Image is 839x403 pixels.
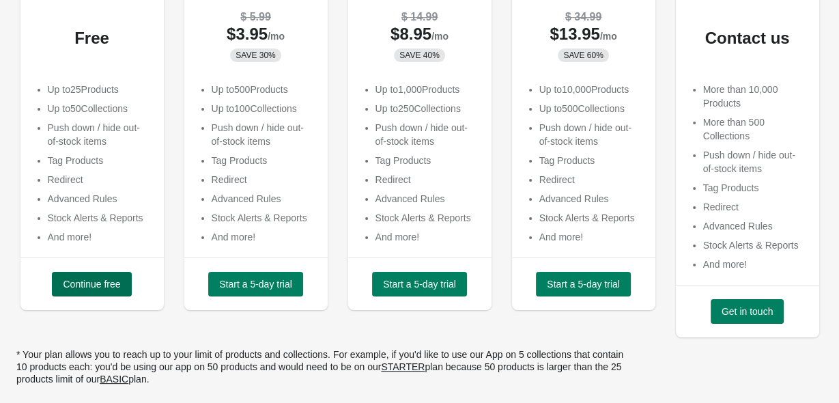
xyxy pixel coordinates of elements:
[539,154,642,167] li: Tag Products
[539,230,642,244] li: And more!
[703,258,806,271] li: And more!
[375,192,478,206] li: Advanced Rules
[63,279,120,290] span: Continue free
[547,279,620,290] span: Start a 5-day trial
[212,102,314,115] p: Up to 100 Collections
[722,306,773,317] span: Get in touch
[703,238,806,252] li: Stock Alerts & Reports
[526,27,642,43] div: $ 13.95
[375,154,478,167] li: Tag Products
[539,192,642,206] li: Advanced Rules
[48,211,150,225] li: Stock Alerts & Reports
[703,181,806,195] li: Tag Products
[399,50,439,61] span: SAVE 40%
[236,50,275,61] span: SAVE 30%
[703,200,806,214] li: Redirect
[375,121,478,148] li: Push down / hide out-of-stock items
[703,83,806,110] p: More than 10,000 Products
[362,10,478,24] div: $ 14.99
[198,27,314,43] div: $ 3.95
[52,272,131,296] button: Continue free
[212,192,314,206] li: Advanced Rules
[212,230,314,244] li: And more!
[212,211,314,225] li: Stock Alerts & Reports
[212,83,314,96] p: Up to 500 Products
[219,279,292,290] span: Start a 5-day trial
[600,31,617,42] span: /mo
[383,279,456,290] span: Start a 5-day trial
[48,102,150,115] p: Up to 50 Collections
[48,154,150,167] li: Tag Products
[563,50,603,61] span: SAVE 60%
[375,230,478,244] li: And more!
[48,121,150,148] li: Push down / hide out-of-stock items
[381,361,425,372] ins: STARTER
[34,31,150,45] div: Free
[536,272,631,296] button: Start a 5-day trial
[375,173,478,186] li: Redirect
[100,374,128,385] ins: BASIC
[208,272,303,296] button: Start a 5-day trial
[526,10,642,24] div: $ 34.99
[703,115,806,143] p: More than 500 Collections
[539,121,642,148] li: Push down / hide out-of-stock items
[711,299,784,324] button: Get in touch
[198,10,314,24] div: $ 5.99
[539,102,642,115] p: Up to 500 Collections
[703,219,806,233] li: Advanced Rules
[268,31,285,42] span: /mo
[703,148,806,176] li: Push down / hide out-of-stock items
[48,192,150,206] li: Advanced Rules
[48,173,150,186] li: Redirect
[689,31,806,45] div: Contact us
[16,348,631,385] p: * Your plan allows you to reach up to your limit of products and collections. For example, if you...
[539,211,642,225] li: Stock Alerts & Reports
[212,154,314,167] li: Tag Products
[539,173,642,186] li: Redirect
[375,83,478,96] p: Up to 1,000 Products
[372,272,467,296] button: Start a 5-day trial
[212,173,314,186] li: Redirect
[362,27,478,43] div: $ 8.95
[375,211,478,225] li: Stock Alerts & Reports
[48,83,150,96] p: Up to 25 Products
[431,31,449,42] span: /mo
[375,102,478,115] p: Up to 250 Collections
[212,121,314,148] li: Push down / hide out-of-stock items
[539,83,642,96] p: Up to 10,000 Products
[48,230,150,244] li: And more!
